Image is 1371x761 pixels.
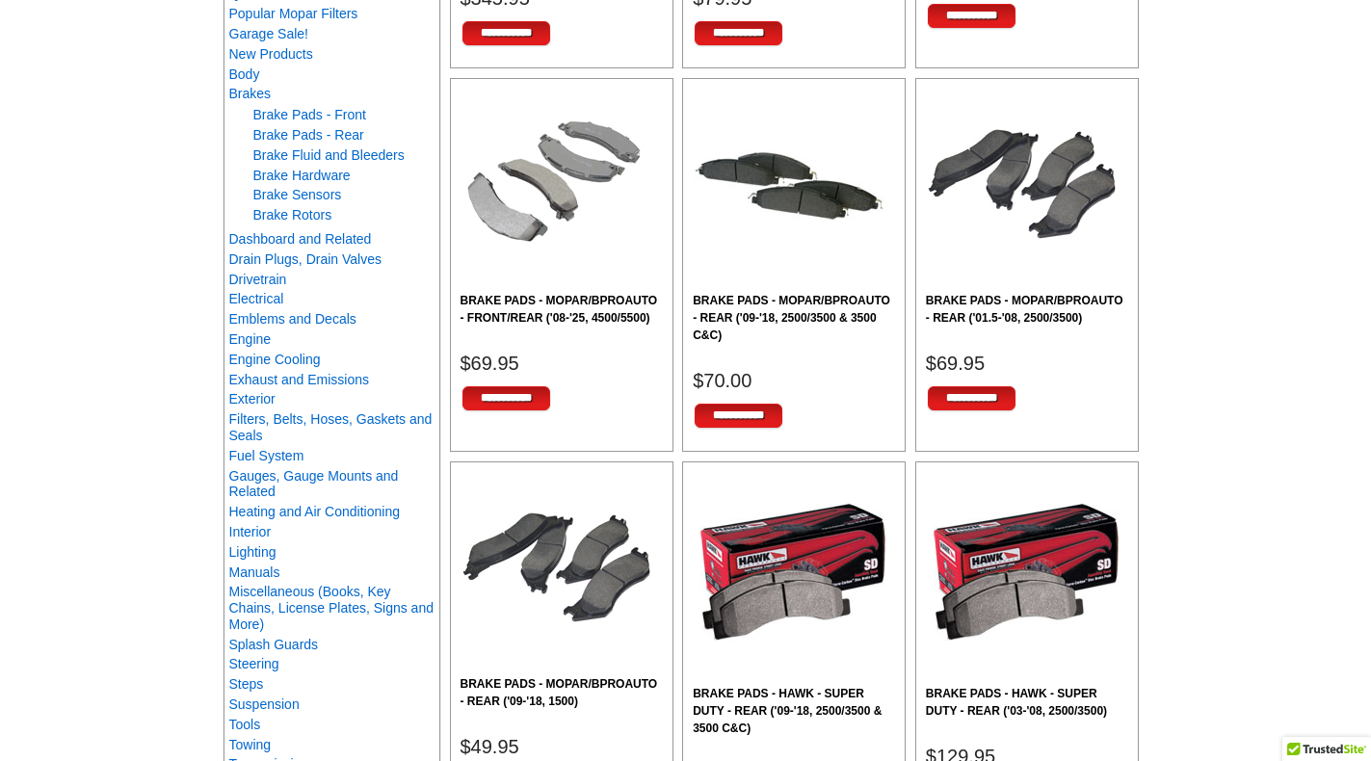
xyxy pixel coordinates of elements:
[229,504,400,519] a: Heating and Air Conditioning
[229,372,370,387] a: Exhaust and Emissions
[693,472,895,674] img: BRAKE PADS - HAWK - SUPER DUTY - REAR ('09-'18, 2500/3500 & 3500 C&C)
[229,6,358,21] a: Popular Mopar Filters
[229,656,279,671] a: Steering
[229,564,280,580] a: Manuals
[253,127,364,143] a: Brake Pads - Rear
[461,736,519,757] span: $49.95
[461,292,663,327] a: BRAKE PADS - MOPAR/BPROAUTO - FRONT/REAR ('08-'25, 4500/5500)
[229,46,313,62] a: New Products
[926,89,1119,281] img: BRAKE PADS - MOPAR/BPROAUTO - REAR ('01.5-'08, 2500/3500)
[461,353,519,374] span: $69.95
[693,89,885,281] img: BRAKE PADS - MOPAR/BPROAUTO - REAR ('09-'18, 2500/3500 & 3500 C&C)
[693,685,895,737] a: BRAKE PADS - HAWK - SUPER DUTY - REAR ('09-'18, 2500/3500 & 3500 C&C)
[229,544,277,560] a: Lighting
[229,272,287,287] a: Drivetrain
[461,89,653,281] img: BRAKE PADS - MOPAR/BPROAUTO - FRONT/REAR ('08-'25, 4500/5500)
[229,311,356,327] a: Emblems and Decals
[461,472,653,665] img: BRAKE PADS - MOPAR/BPROAUTO - REAR ('09-'18, 1500)
[229,468,399,500] a: Gauges, Gauge Mounts and Related
[229,696,300,712] a: Suspension
[229,251,382,267] a: Drain Plugs, Drain Valves
[229,584,434,632] a: Miscellaneous (Books, Key Chains, License Plates, Signs and More)
[253,107,367,122] a: Brake Pads - Front
[229,717,261,732] a: Tools
[229,411,433,443] a: Filters, Belts, Hoses, Gaskets and Seals
[693,370,751,391] span: $70.00
[253,187,342,202] a: Brake Sensors
[229,231,372,247] a: Dashboard and Related
[461,675,663,710] a: BRAKE PADS - MOPAR/BPROAUTO - REAR ('09-'18, 1500)
[229,391,276,407] a: Exterior
[229,637,319,652] a: Splash Guards
[229,352,321,367] a: Engine Cooling
[693,292,895,344] a: BRAKE PADS - MOPAR/BPROAUTO - REAR ('09-'18, 2500/3500 & 3500 C&C)
[926,353,985,374] span: $69.95
[253,207,332,223] a: Brake Rotors
[253,168,351,183] a: Brake Hardware
[229,331,272,347] a: Engine
[229,448,304,463] a: Fuel System
[253,147,405,163] a: Brake Fluid and Bleeders
[229,524,272,539] a: Interior
[229,737,272,752] a: Towing
[229,676,264,692] a: Steps
[926,472,1128,674] img: BRAKE PADS - HAWK - SUPER DUTY - REAR ('03-'08, 2500/3500)
[229,291,284,306] a: Electrical
[229,86,272,101] a: Brakes
[229,26,309,41] a: Garage Sale!
[926,292,1128,327] a: BRAKE PADS - MOPAR/BPROAUTO - REAR ('01.5-'08, 2500/3500)
[229,66,260,82] a: Body
[926,685,1128,720] a: BRAKE PADS - HAWK - SUPER DUTY - REAR ('03-'08, 2500/3500)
